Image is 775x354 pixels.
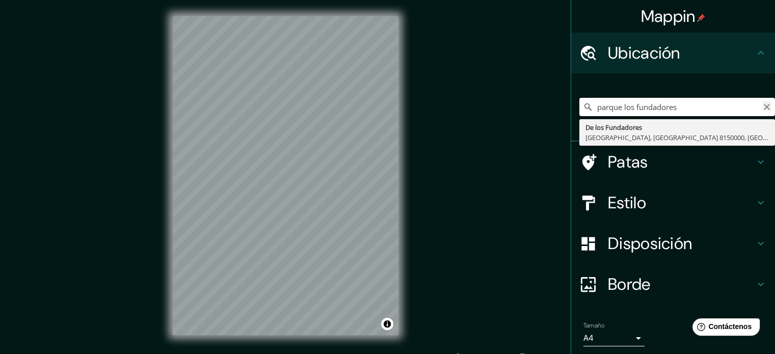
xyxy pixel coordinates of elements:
[583,321,604,330] font: Tamaño
[571,223,775,264] div: Disposición
[684,314,764,343] iframe: Lanzador de widgets de ayuda
[381,318,393,330] button: Activar o desactivar atribución
[571,142,775,182] div: Patas
[173,16,398,335] canvas: Mapa
[697,14,705,22] img: pin-icon.png
[763,101,771,111] button: Claro
[583,333,594,343] font: A4
[608,233,692,254] font: Disposición
[608,274,651,295] font: Borde
[641,6,696,27] font: Mappin
[608,151,648,173] font: Patas
[608,192,646,213] font: Estilo
[571,264,775,305] div: Borde
[608,42,680,64] font: Ubicación
[579,98,775,116] input: Elige tu ciudad o zona
[585,123,642,132] font: De los Fundadores
[583,330,645,346] div: A4
[571,33,775,73] div: Ubicación
[571,182,775,223] div: Estilo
